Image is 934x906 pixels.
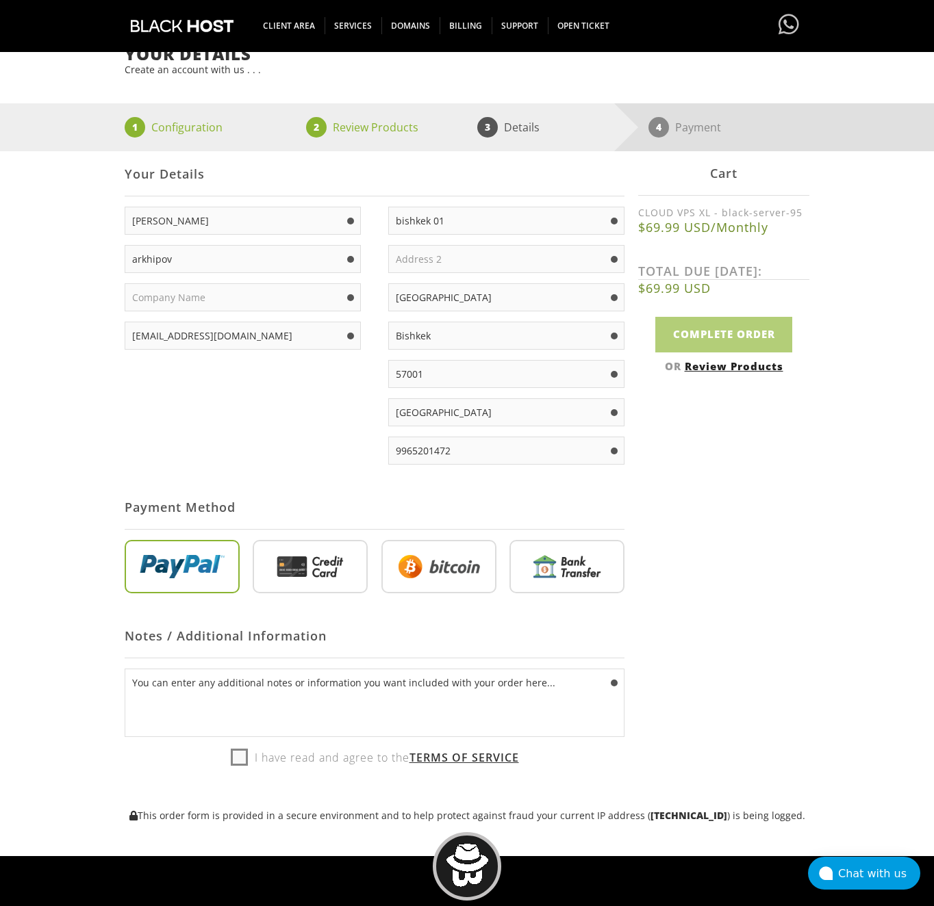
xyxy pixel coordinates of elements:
[838,867,920,880] div: Chat with us
[648,117,669,138] span: 4
[638,219,809,235] b: $69.99 USD/Monthly
[381,17,440,34] span: Domains
[325,17,382,34] span: SERVICES
[125,152,624,196] div: Your Details
[638,359,809,373] div: OR
[125,614,624,658] div: Notes / Additional Information
[548,17,619,34] span: Open Ticket
[638,151,809,196] div: Cart
[125,540,240,593] img: PayPal.png
[509,540,624,593] img: Bank%20Transfer.png
[409,750,519,765] a: Terms of Service
[685,359,783,373] a: Review Products
[388,283,624,311] input: City
[125,322,361,350] input: Email Address
[388,322,624,350] input: State/Region
[638,280,809,296] b: $69.99 USD
[125,117,145,138] span: 1
[675,117,721,138] p: Payment
[125,809,809,822] p: This order form is provided in a secure environment and to help protect against fraud your curren...
[125,245,361,273] input: Last Name
[125,45,809,63] h1: Your Details
[655,317,792,352] input: Complete Order
[125,669,624,737] textarea: You can enter any additional notes or information you want included with your order here...
[125,207,361,235] input: First Name
[253,540,368,593] img: Credit%20Card.png
[306,117,327,138] span: 2
[388,360,624,388] input: Zip Code
[477,117,498,138] span: 3
[440,17,492,34] span: Billing
[125,283,361,311] input: Company Name
[388,437,624,465] input: Phone Number
[151,117,223,138] p: Configuration
[333,117,418,138] p: Review Products
[253,17,325,34] span: CLIENT AREA
[638,263,809,280] label: TOTAL DUE [DATE]:
[125,63,809,76] p: Create an account with us . . .
[638,206,809,219] label: CLOUD VPS XL - black-server-95
[381,540,496,593] img: Bitcoin.png
[504,117,540,138] p: Details
[231,747,519,768] label: I have read and agree to the
[125,485,624,530] div: Payment Method
[446,844,489,887] img: BlackHOST mascont, Blacky.
[651,809,727,822] strong: [TECHNICAL_ID]
[388,245,624,273] input: Address 2
[808,857,920,890] button: Chat with us
[492,17,548,34] span: Support
[388,207,624,235] input: Address 1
